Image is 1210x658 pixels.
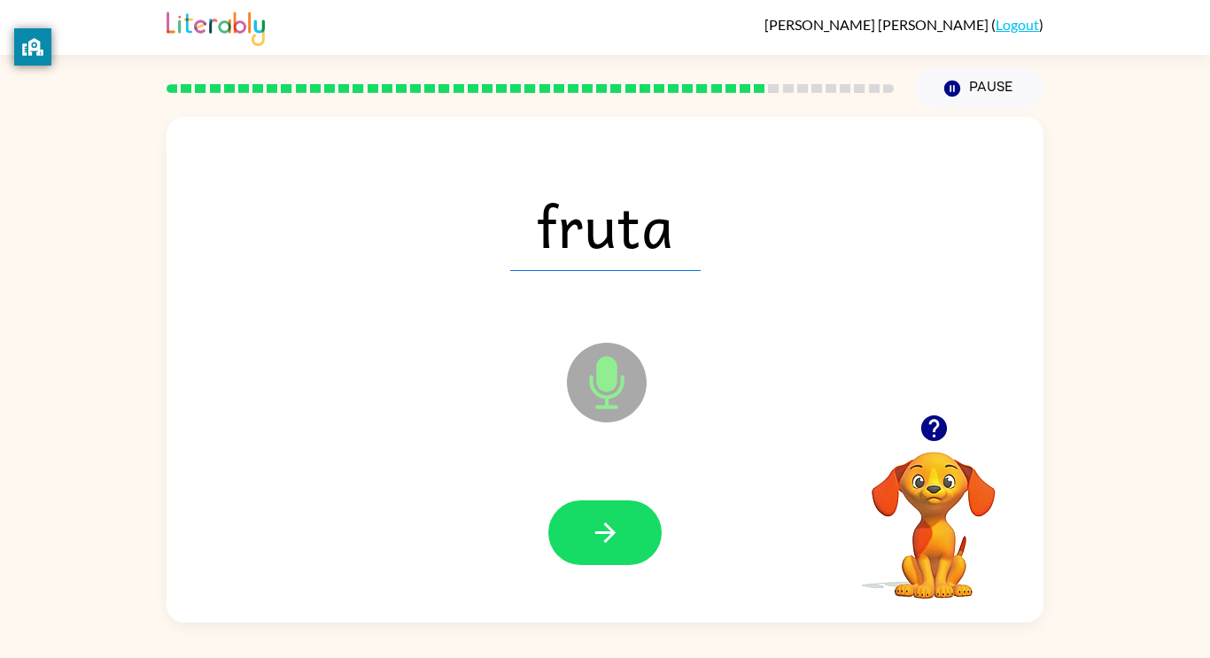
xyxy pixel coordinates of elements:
div: ( ) [764,16,1043,33]
span: fruta [510,179,701,271]
img: Literably [167,7,265,46]
video: Your browser must support playing .mp4 files to use Literably. Please try using another browser. [845,424,1022,601]
button: privacy banner [14,28,51,66]
a: Logout [996,16,1039,33]
span: [PERSON_NAME] [PERSON_NAME] [764,16,991,33]
button: Pause [915,68,1043,109]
